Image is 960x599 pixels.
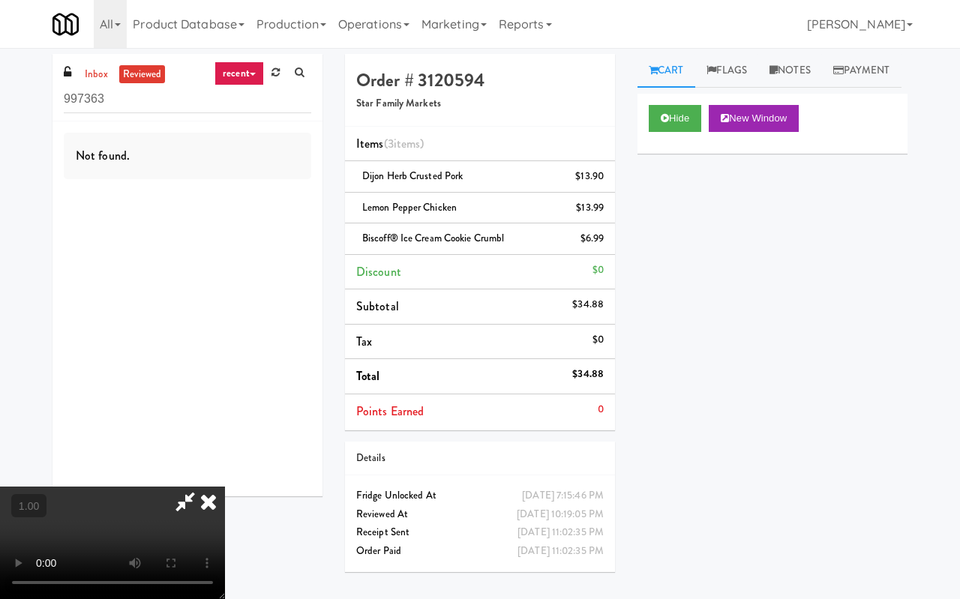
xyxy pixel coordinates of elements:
[356,403,424,420] span: Points Earned
[709,105,799,132] button: New Window
[592,261,604,280] div: $0
[356,70,604,90] h4: Order # 3120594
[356,135,424,152] span: Items
[76,147,130,164] span: Not found.
[356,263,401,280] span: Discount
[119,65,166,84] a: reviewed
[758,54,822,88] a: Notes
[580,229,604,248] div: $6.99
[356,98,604,109] h5: Star Family Markets
[214,61,264,85] a: recent
[64,85,311,113] input: Search vision orders
[356,449,604,468] div: Details
[592,331,604,349] div: $0
[695,54,759,88] a: Flags
[81,65,112,84] a: inbox
[394,135,421,152] ng-pluralize: items
[572,295,604,314] div: $34.88
[356,505,604,524] div: Reviewed At
[362,169,463,183] span: Dijon Herb Crusted Pork
[822,54,901,88] a: Payment
[362,200,457,214] span: Lemon Pepper Chicken
[362,231,504,245] span: Biscoff® Ice Cream Cookie Crumbl
[517,505,604,524] div: [DATE] 10:19:05 PM
[356,367,380,385] span: Total
[52,11,79,37] img: Micromart
[522,487,604,505] div: [DATE] 7:15:46 PM
[384,135,424,152] span: (3 )
[572,365,604,384] div: $34.88
[517,523,604,542] div: [DATE] 11:02:35 PM
[637,54,695,88] a: Cart
[576,199,604,217] div: $13.99
[356,542,604,561] div: Order Paid
[649,105,701,132] button: Hide
[517,542,604,561] div: [DATE] 11:02:35 PM
[598,400,604,419] div: 0
[356,523,604,542] div: Receipt Sent
[356,333,372,350] span: Tax
[356,487,604,505] div: Fridge Unlocked At
[356,298,399,315] span: Subtotal
[575,167,604,186] div: $13.90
